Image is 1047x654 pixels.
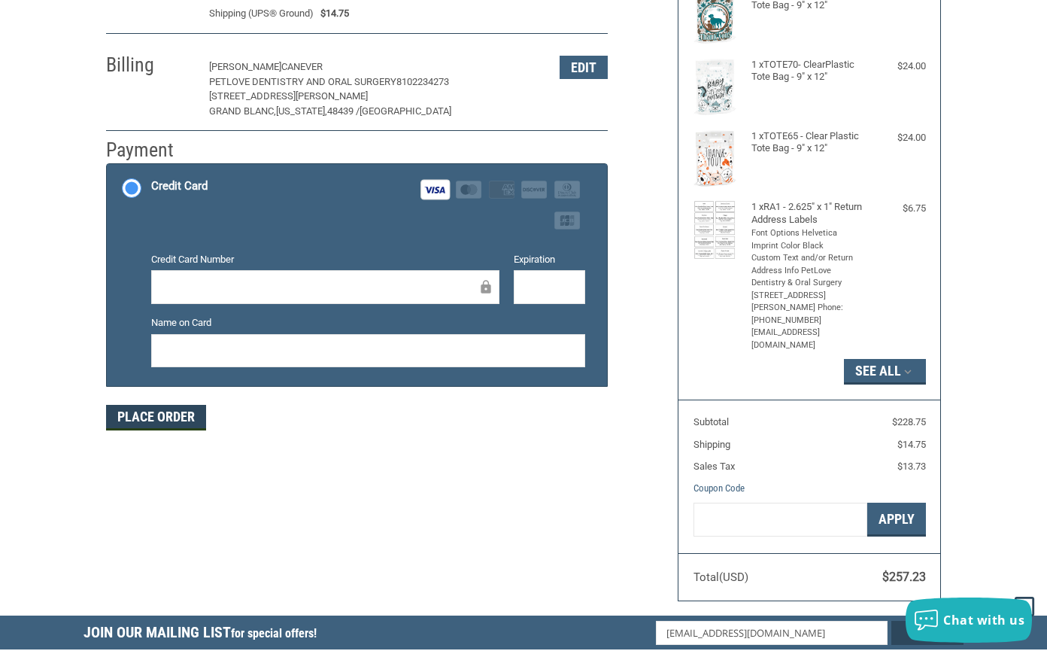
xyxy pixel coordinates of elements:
[897,461,926,472] span: $13.73
[209,90,368,102] span: [STREET_ADDRESS][PERSON_NAME]
[151,252,499,267] label: Credit Card Number
[231,626,317,640] span: for special offers!
[906,598,1032,643] button: Chat with us
[867,503,926,537] button: Apply
[560,56,608,79] button: Edit
[867,201,925,216] div: $6.75
[83,616,324,654] h5: Join Our Mailing List
[892,416,926,427] span: $228.75
[844,359,926,385] button: See All
[396,76,449,87] span: 8102234273
[106,405,206,430] button: Place Order
[943,612,1024,628] span: Chat with us
[656,621,888,645] input: Email
[281,61,323,72] span: Canever
[897,439,926,450] span: $14.75
[751,227,864,240] li: Font Options Helvetica
[751,130,864,155] h4: 1 x TOTE65 - Clear Plastic Tote Bag - 9" x 12"
[314,6,350,21] span: $14.75
[867,130,925,145] div: $24.00
[106,53,194,78] h2: Billing
[514,252,585,267] label: Expiration
[882,570,926,584] span: $257.23
[276,105,327,117] span: [US_STATE],
[751,240,864,253] li: Imprint Color Black
[693,416,729,427] span: Subtotal
[327,105,360,117] span: 48439 /
[209,76,396,87] span: PetLove Dentistry and Oral Surgery
[209,105,276,117] span: Grand Blanc,
[693,503,867,537] input: Gift Certificate or Coupon Code
[360,105,451,117] span: [GEOGRAPHIC_DATA]
[751,59,864,84] h4: 1 x TOTE70- ClearPlastic Tote Bag - 9" x 12"
[106,138,194,163] h2: Payment
[693,482,745,494] a: Coupon Code
[751,252,864,351] li: Custom Text and/or Return Address Info PetLove Dentistry & Oral Surgery [STREET_ADDRESS][PERSON_N...
[151,315,585,330] label: Name on Card
[693,570,748,584] span: Total (USD)
[751,201,864,226] h4: 1 x RA1 - 2.625" x 1" Return Address Labels
[891,621,964,645] input: Join
[867,59,925,74] div: $24.00
[209,61,281,72] span: [PERSON_NAME]
[693,461,735,472] span: Sales Tax
[693,439,730,450] span: Shipping
[209,6,314,21] span: Shipping (UPS® Ground)
[151,174,208,199] div: Credit Card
